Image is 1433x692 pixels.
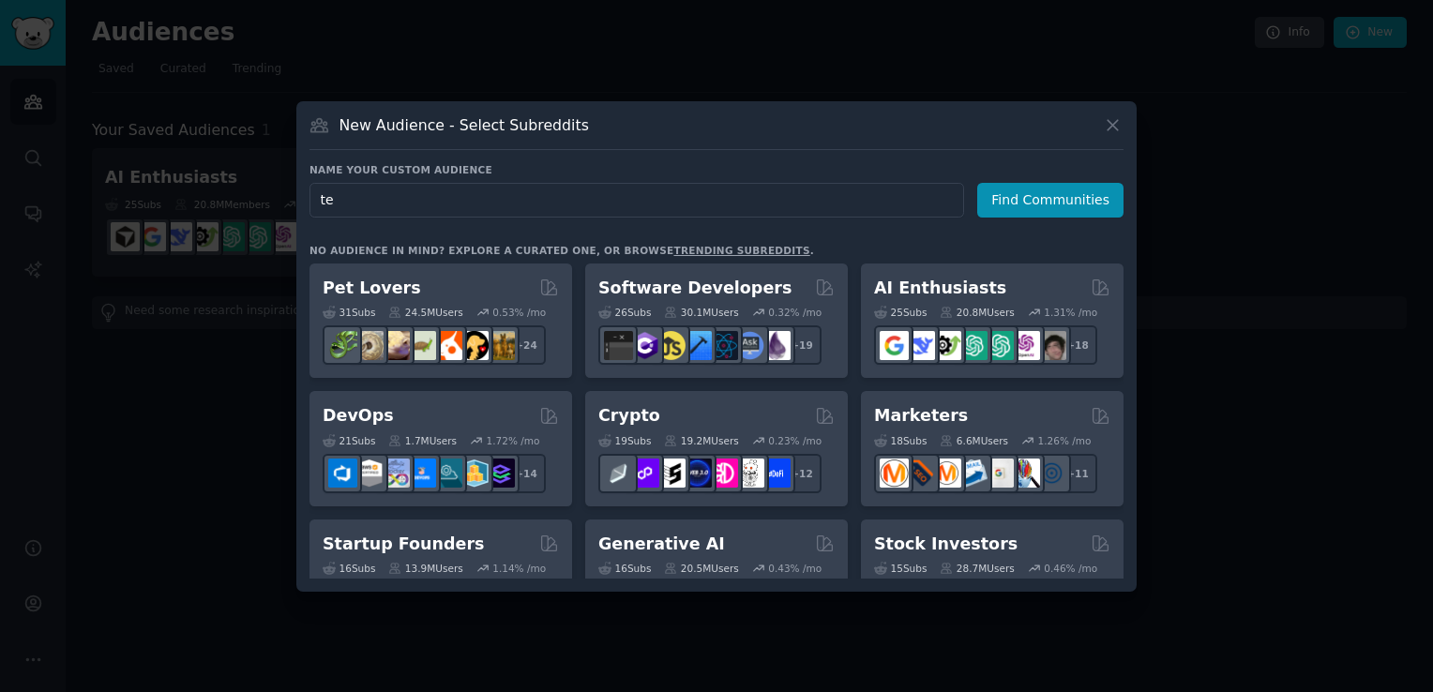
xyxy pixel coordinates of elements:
img: defiblockchain [709,459,738,488]
div: 20.5M Users [664,562,738,575]
h3: New Audience - Select Subreddits [339,115,589,135]
div: 0.53 % /mo [492,306,546,319]
div: 1.26 % /mo [1038,434,1092,447]
div: 31 Sub s [323,306,375,319]
img: defi_ [762,459,791,488]
img: MarketingResearch [1011,459,1040,488]
h2: Stock Investors [874,533,1018,556]
h2: Generative AI [598,533,725,556]
img: learnjavascript [656,331,686,360]
img: herpetology [328,331,357,360]
div: 1.31 % /mo [1044,306,1097,319]
div: 26 Sub s [598,306,651,319]
div: + 19 [782,325,822,365]
img: AItoolsCatalog [932,331,961,360]
img: Emailmarketing [958,459,988,488]
div: 13.9M Users [388,562,462,575]
img: AskComputerScience [735,331,764,360]
div: 16 Sub s [323,562,375,575]
div: No audience in mind? Explore a curated one, or browse . [309,244,814,257]
img: csharp [630,331,659,360]
div: 21 Sub s [323,434,375,447]
img: bigseo [906,459,935,488]
div: + 24 [506,325,546,365]
h3: Name your custom audience [309,163,1124,176]
img: PlatformEngineers [486,459,515,488]
div: 28.7M Users [940,562,1014,575]
img: DevOpsLinks [407,459,436,488]
h2: Marketers [874,404,968,428]
a: trending subreddits [673,245,809,256]
img: DeepSeek [906,331,935,360]
img: ethstaker [656,459,686,488]
input: Pick a short name, like "Digital Marketers" or "Movie-Goers" [309,183,964,218]
button: Find Communities [977,183,1124,218]
div: 24.5M Users [388,306,462,319]
div: 19.2M Users [664,434,738,447]
div: 1.14 % /mo [492,562,546,575]
img: platformengineering [433,459,462,488]
img: ballpython [354,331,384,360]
h2: Software Developers [598,277,792,300]
div: 6.6M Users [940,434,1008,447]
img: CryptoNews [735,459,764,488]
div: 30.1M Users [664,306,738,319]
div: 20.8M Users [940,306,1014,319]
img: elixir [762,331,791,360]
img: ethfinance [604,459,633,488]
img: Docker_DevOps [381,459,410,488]
div: 0.46 % /mo [1044,562,1097,575]
img: GoogleGeminiAI [880,331,909,360]
h2: Pet Lovers [323,277,421,300]
img: dogbreed [486,331,515,360]
img: software [604,331,633,360]
img: azuredevops [328,459,357,488]
img: chatgpt_promptDesign [958,331,988,360]
img: content_marketing [880,459,909,488]
img: googleads [985,459,1014,488]
div: 25 Sub s [874,306,927,319]
h2: DevOps [323,404,394,428]
div: 1.7M Users [388,434,457,447]
div: 18 Sub s [874,434,927,447]
h2: Startup Founders [323,533,484,556]
img: aws_cdk [460,459,489,488]
img: web3 [683,459,712,488]
div: 0.43 % /mo [768,562,822,575]
div: 15 Sub s [874,562,927,575]
img: OnlineMarketing [1037,459,1066,488]
div: + 12 [782,454,822,493]
h2: Crypto [598,404,660,428]
div: + 18 [1058,325,1097,365]
div: 0.23 % /mo [768,434,822,447]
img: leopardgeckos [381,331,410,360]
img: OpenAIDev [1011,331,1040,360]
img: cockatiel [433,331,462,360]
div: 19 Sub s [598,434,651,447]
img: turtle [407,331,436,360]
img: 0xPolygon [630,459,659,488]
img: PetAdvice [460,331,489,360]
img: ArtificalIntelligence [1037,331,1066,360]
div: + 11 [1058,454,1097,493]
div: 1.72 % /mo [487,434,540,447]
img: iOSProgramming [683,331,712,360]
img: AWS_Certified_Experts [354,459,384,488]
img: reactnative [709,331,738,360]
div: + 14 [506,454,546,493]
div: 0.32 % /mo [768,306,822,319]
div: 16 Sub s [598,562,651,575]
img: AskMarketing [932,459,961,488]
h2: AI Enthusiasts [874,277,1006,300]
img: chatgpt_prompts_ [985,331,1014,360]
